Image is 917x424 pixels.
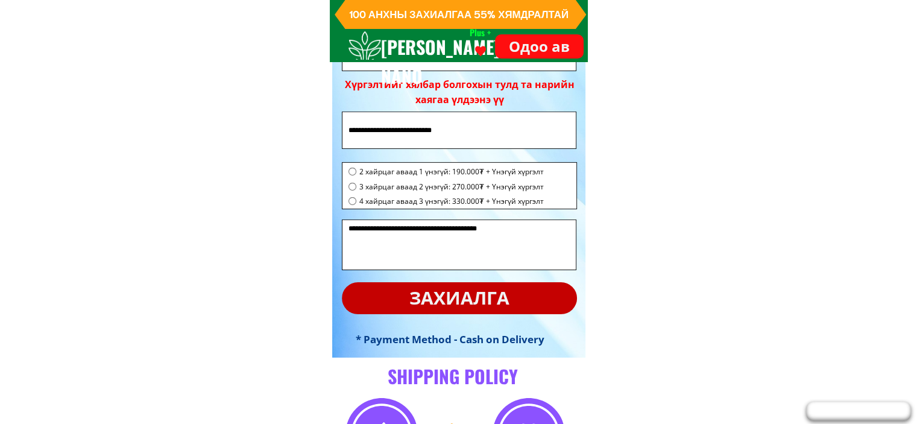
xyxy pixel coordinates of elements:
[345,77,575,108] div: Хүргэлтийг хялбар болгохын тулд та нарийн хаягаа үлдээнэ үү
[381,33,515,90] h3: [PERSON_NAME] NANO
[356,331,565,347] h3: * Payment Method - Cash on Delivery
[359,195,544,207] span: 4 хайрцаг аваад 3 үнэгүй: 330.000₮ + Үнэгүй хүргэлт
[342,282,577,314] p: захиалга
[359,166,544,177] span: 2 хайрцаг аваад 1 үнэгүй: 190.000₮ + Үнэгүй хүргэлт
[359,181,544,192] span: 3 хайрцаг аваад 2 үнэгүй: 270.000₮ + Үнэгүй хүргэлт
[495,34,584,59] p: Одоо ав
[306,362,600,391] h3: SHIPPING POLICY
